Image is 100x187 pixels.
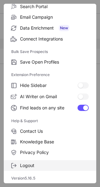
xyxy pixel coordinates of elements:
[4,160,96,171] label: Logout
[4,91,96,102] label: AI Writer on Gmail
[20,94,77,99] span: AI Writer on Gmail
[4,137,96,147] label: Knowledge Base
[4,126,96,137] label: Contact Us
[20,36,89,42] span: Connect Integrations
[4,22,96,34] label: Data Enrichment New
[20,105,77,111] span: Find leads on any site
[20,59,89,65] span: Save Open Profiles
[20,25,89,31] span: Data Enrichment
[11,70,89,80] label: Extension Preference
[4,147,96,158] label: Privacy Policy
[4,102,96,113] label: Find leads on any site
[20,83,77,88] span: Hide Sidebar
[20,14,89,20] span: Email Campaign
[4,1,96,12] label: Search Portal
[4,34,96,44] label: Connect Integrations
[11,47,89,57] label: Bulk Save Prospects
[20,4,89,9] span: Search Portal
[4,80,96,91] label: Hide Sidebar
[20,150,89,155] span: Privacy Policy
[4,173,96,183] div: Version 5.16.5
[59,25,69,31] span: New
[20,139,89,145] span: Knowledge Base
[11,116,89,126] label: Help & Support
[4,57,96,67] label: Save Open Profiles
[4,12,96,22] label: Email Campaign
[20,163,89,168] span: Logout
[20,128,89,134] span: Contact Us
